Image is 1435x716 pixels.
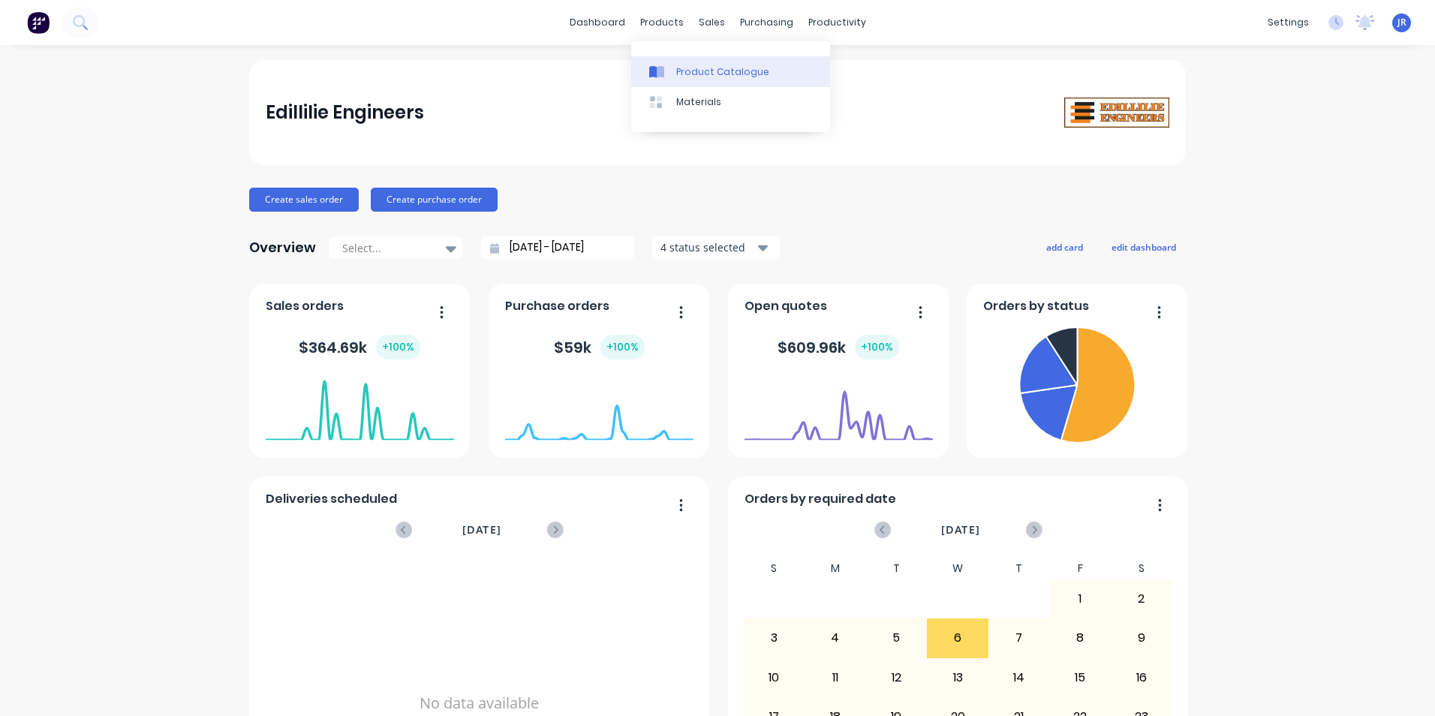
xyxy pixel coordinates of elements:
[1036,237,1093,257] button: add card
[928,659,988,696] div: 13
[866,558,928,579] div: T
[1112,580,1172,618] div: 2
[266,98,424,128] div: Edillilie Engineers
[744,558,805,579] div: S
[1050,619,1110,657] div: 8
[676,65,769,79] div: Product Catalogue
[660,239,755,255] div: 4 status selected
[462,522,501,538] span: [DATE]
[562,11,633,34] a: dashboard
[554,335,645,360] div: $ 59k
[631,56,830,86] a: Product Catalogue
[1112,619,1172,657] div: 9
[249,188,359,212] button: Create sales order
[652,236,780,259] button: 4 status selected
[1102,237,1186,257] button: edit dashboard
[989,619,1049,657] div: 7
[1397,16,1406,29] span: JR
[1064,98,1169,128] img: Edillilie Engineers
[989,659,1049,696] div: 14
[801,11,874,34] div: productivity
[867,619,927,657] div: 5
[633,11,691,34] div: products
[941,522,980,538] span: [DATE]
[299,335,420,360] div: $ 364.69k
[1111,558,1172,579] div: S
[600,335,645,360] div: + 100 %
[928,619,988,657] div: 6
[855,335,899,360] div: + 100 %
[805,659,865,696] div: 11
[1049,558,1111,579] div: F
[983,297,1089,315] span: Orders by status
[1260,11,1316,34] div: settings
[676,95,721,109] div: Materials
[745,659,805,696] div: 10
[1050,580,1110,618] div: 1
[745,297,827,315] span: Open quotes
[691,11,733,34] div: sales
[733,11,801,34] div: purchasing
[376,335,420,360] div: + 100 %
[249,233,316,263] div: Overview
[927,558,988,579] div: W
[805,619,865,657] div: 4
[505,297,609,315] span: Purchase orders
[631,87,830,117] a: Materials
[745,490,896,508] span: Orders by required date
[371,188,498,212] button: Create purchase order
[27,11,50,34] img: Factory
[1112,659,1172,696] div: 16
[1050,659,1110,696] div: 15
[867,659,927,696] div: 12
[745,619,805,657] div: 3
[266,297,344,315] span: Sales orders
[805,558,866,579] div: M
[988,558,1050,579] div: T
[778,335,899,360] div: $ 609.96k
